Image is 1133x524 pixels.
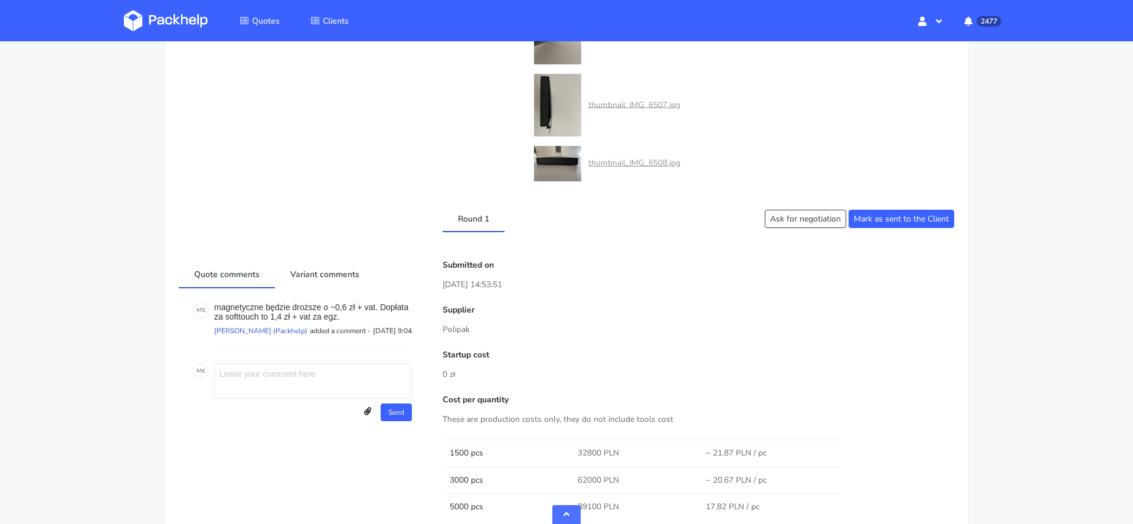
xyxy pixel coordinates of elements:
p: Submitted on [443,261,954,270]
span: Quotes [252,15,280,27]
span: 62000 PLN [578,474,619,486]
p: magnetyczne będzie droższe o ~0,6 zł + vat. Dopłata za softtouch to 1,4 zł + vat za egz. [214,302,412,321]
p: [PERSON_NAME] (Packhelp) [214,326,307,336]
img: f458a353-28db-4ad5-8847-740f6af4956e [534,146,581,181]
p: 0 zł [443,368,954,381]
p: Supplier [443,305,954,315]
span: 2477 [977,16,1001,27]
a: thumbnail_IMG_6508.jpg [588,157,680,168]
button: 2477 [955,10,1009,31]
a: Clients [296,10,363,31]
span: K [202,363,205,379]
a: Round 1 [443,205,505,231]
a: Quotes [225,10,294,31]
span: 17.82 PLN / pc [706,501,759,513]
p: These are production costs only, they do not include tools cost [443,413,954,426]
p: [DATE] 14:53:51 [443,278,954,291]
span: Clients [323,15,349,27]
a: thumbnail_IMG_6507.jpg [588,99,680,110]
img: d24929a8-0f9b-4296-80ec-30cc55ba7230 [534,74,581,137]
a: Quote comments [179,261,275,287]
span: M [197,302,202,318]
p: Cost per quantity [443,395,954,405]
p: [DATE] 9:04 [373,326,412,336]
td: 1500 pcs [443,440,571,466]
span: M [197,363,202,379]
span: ~ 20.67 PLN / pc [706,474,767,486]
p: added a comment - [307,326,373,336]
td: 3000 pcs [443,467,571,493]
button: Send [381,403,412,421]
a: Variant comments [275,261,375,287]
span: 32800 PLN [578,447,619,459]
button: Ask for negotiation [765,210,846,228]
p: Polipak [443,323,954,336]
p: Startup cost [443,350,954,360]
button: Mark as sent to the Client [849,210,954,228]
span: S [202,302,205,318]
span: 89100 PLN [578,501,619,513]
img: Dashboard [124,10,208,31]
td: 5000 pcs [443,493,571,520]
span: ~ 21.87 PLN / pc [706,447,767,459]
